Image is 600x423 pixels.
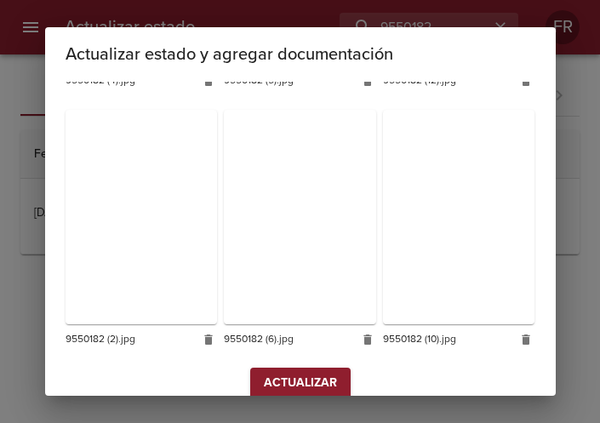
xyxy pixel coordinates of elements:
span: Actualizar [264,373,337,394]
h2: Actualizar estado y agregar documentación [66,41,535,68]
button: Actualizar [250,368,351,399]
span: 9550182 (6).jpg [224,331,351,348]
span: 9550182 (2).jpg [66,331,192,348]
span: 9550182 (10).jpg [383,331,510,348]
